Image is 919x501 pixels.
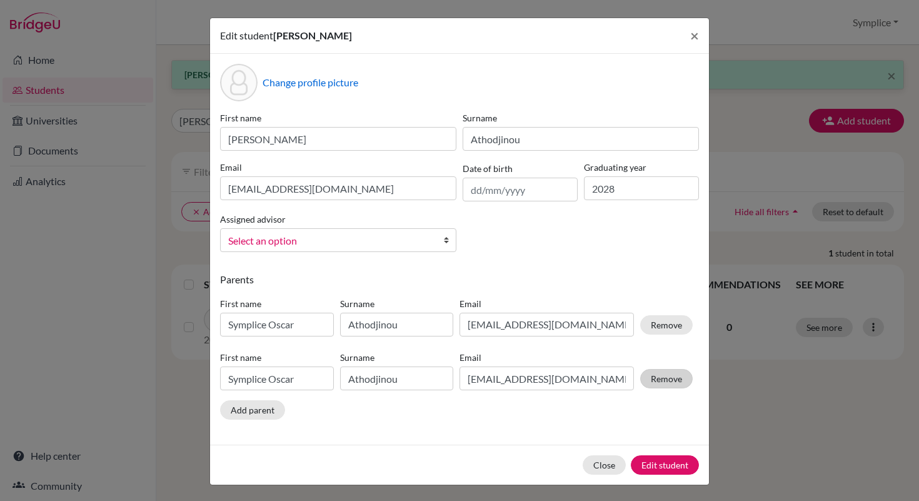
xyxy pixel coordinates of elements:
button: Remove [640,315,693,335]
button: Close [680,18,709,53]
span: [PERSON_NAME] [273,29,352,41]
label: Surname [463,111,699,124]
button: Edit student [631,455,699,475]
label: Surname [340,297,454,310]
button: Add parent [220,400,285,420]
button: Close [583,455,626,475]
label: First name [220,111,456,124]
label: First name [220,351,334,364]
label: Date of birth [463,162,513,175]
span: Select an option [228,233,432,249]
div: Profile picture [220,64,258,101]
input: dd/mm/yyyy [463,178,578,201]
label: Surname [340,351,454,364]
label: Graduating year [584,161,699,174]
span: Edit student [220,29,273,41]
label: Assigned advisor [220,213,286,226]
button: Remove [640,369,693,388]
span: × [690,26,699,44]
label: Email [459,351,634,364]
label: Email [459,297,634,310]
p: Parents [220,272,699,287]
label: First name [220,297,334,310]
label: Email [220,161,456,174]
